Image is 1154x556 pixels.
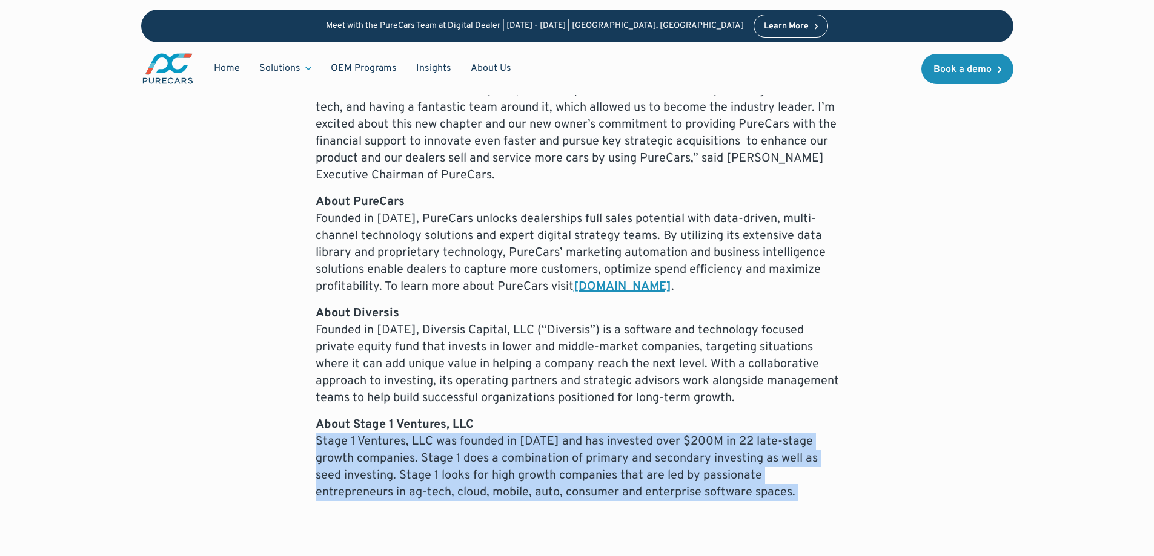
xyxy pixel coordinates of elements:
[764,22,809,31] div: Learn More
[250,57,321,80] div: Solutions
[326,21,744,31] p: Meet with the PureCars Team at Digital Dealer | [DATE] - [DATE] | [GEOGRAPHIC_DATA], [GEOGRAPHIC_...
[316,416,839,501] p: Stage 1 Ventures, LLC was founded in [DATE] and has invested over $200M in 22 late-stage growth c...
[921,54,1013,84] a: Book a demo
[321,57,406,80] a: OEM Programs
[259,62,300,75] div: Solutions
[316,194,405,210] strong: About PureCars
[316,65,839,184] p: “Over a decade ago I founded PureCars to solve mass deficiencies within automotive and help deale...
[461,57,521,80] a: About Us
[754,15,829,38] a: Learn More
[316,306,399,321] strong: About Diversis
[141,52,194,85] a: main
[204,57,250,80] a: Home
[316,194,839,295] p: Founded in [DATE], PureCars unlocks dealerships full sales potential with data-driven, multi-chan...
[406,57,461,80] a: Insights
[316,511,839,528] p: ‍
[574,279,671,295] a: [DOMAIN_NAME]
[933,65,992,74] div: Book a demo
[316,417,474,433] strong: About Stage 1 Ventures, LLC
[141,52,194,85] img: purecars logo
[316,305,839,407] p: Founded in [DATE], Diversis Capital, LLC (“Diversis”) is a software and technology focused privat...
